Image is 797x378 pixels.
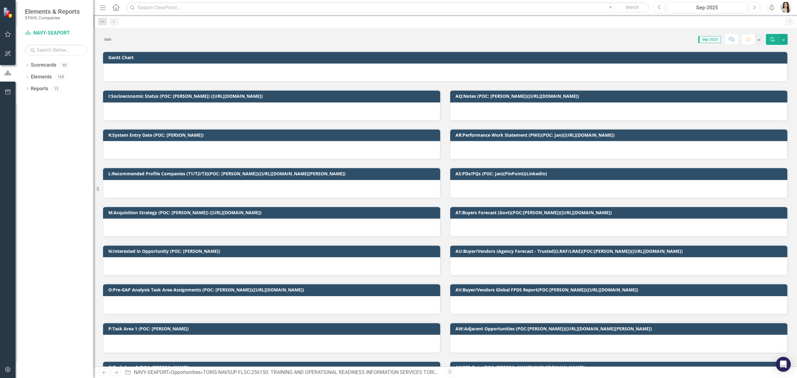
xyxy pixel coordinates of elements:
h3: M:Acquisition Strategy (POC: [PERSON_NAME]) ([URL][DOMAIN_NAME]) [108,210,437,215]
div: » » [125,369,441,376]
h3: Gantt Chart [108,55,784,60]
h3: Q:Task Area 2 (POC: [PERSON_NAME]) [108,365,437,370]
div: 60 [59,63,69,68]
h3: AR:Performance Work Statement (PWS)(POC: Jan)([URL][DOMAIN_NAME]) [455,133,784,137]
h3: K:System Entry Date (POC: [PERSON_NAME]) [108,133,437,137]
small: STAHL Companies [25,15,80,20]
h3: AU:Buyer/Vendors (Agency Forecast - Trusted)(LRAF/LRAE)(POC:[PERSON_NAME])([URL][DOMAIN_NAME]) [455,249,784,253]
span: Elements & Reports [25,8,80,15]
img: ClearPoint Strategy [3,7,14,18]
h3: L:Recommended Profile Companies (T1/T2/T3)(POC: [PERSON_NAME])([URL][DOMAIN_NAME][PERSON_NAME]) [108,171,437,176]
h3: I:Socioeconomic Status (POC: [PERSON_NAME]) ([URL][DOMAIN_NAME]) [108,94,437,98]
h3: N:Interested in Opportunity (POC: [PERSON_NAME]) [108,249,437,253]
input: Search Below... [25,45,87,55]
h3: O:Pre-GAP Analysis Task Area Assignments (POC: [PERSON_NAME])([URL][DOMAIN_NAME]) [108,287,437,292]
h3: P:Task Area 1 (POC: [PERSON_NAME]) [108,326,437,331]
div: 15 [51,86,61,91]
h3: AQ:Notes (POC: [PERSON_NAME])([URL][DOMAIN_NAME]) [455,94,784,98]
span: Search [625,5,639,10]
h3: AS:PDs/PQs (POC: Jan)(PinPoint)(LinkedIn) [455,171,784,176]
a: Reports [31,85,48,92]
a: Scorecards [31,62,56,69]
h3: AT:Buyers Forecast (Govt)(POC:[PERSON_NAME])([URL][DOMAIN_NAME]) [455,210,784,215]
img: Janieva Castro [780,2,792,13]
h3: AX:RFP Date (POC: [PERSON_NAME])([URL][DOMAIN_NAME]) [455,365,784,370]
div: Sep-2025 [669,4,745,12]
h3: AW:Adjacent Opportunities (POC:[PERSON_NAME])([URL][DOMAIN_NAME][PERSON_NAME]) [455,326,784,331]
h3: AV:Buyer/Vendors Global FPDS Report(POC:[PERSON_NAME])([URL][DOMAIN_NAME]) [455,287,784,292]
img: Not Defined [103,35,113,45]
a: Elements [31,73,52,81]
a: NAVY-SEAPORT [25,30,87,37]
a: Opportunities [171,369,200,375]
div: 160 [55,74,67,80]
div: TORIS-NAVSUP-FLSC-256150: TRAINING AND OPERATIONAL READINESS INFORMATION SERVICES TORIS (SEAPORT ... [203,369,475,375]
div: Open Intercom Messenger [776,357,791,372]
input: Search ClearPoint... [126,2,649,13]
span: Sep-2025 [698,36,721,43]
button: Search [616,3,648,12]
button: Sep-2025 [667,2,747,13]
a: NAVY-SEAPORT [134,369,168,375]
